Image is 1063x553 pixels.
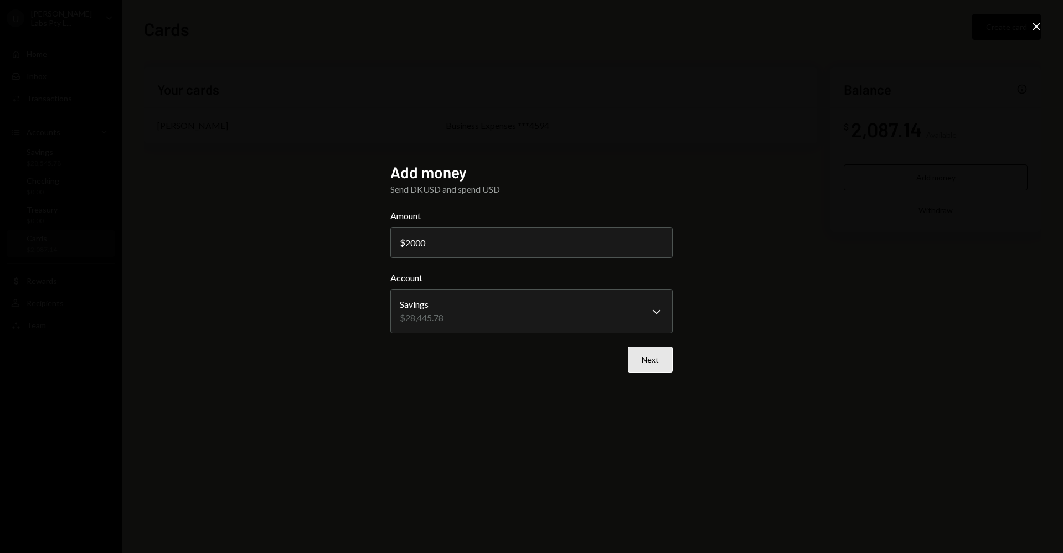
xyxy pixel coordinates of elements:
button: Account [390,289,673,333]
div: Send DKUSD and spend USD [390,183,673,196]
button: Next [628,347,673,373]
label: Amount [390,209,673,223]
label: Account [390,271,673,285]
input: 0.00 [390,227,673,258]
h2: Add money [390,162,673,183]
div: $ [400,237,405,247]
